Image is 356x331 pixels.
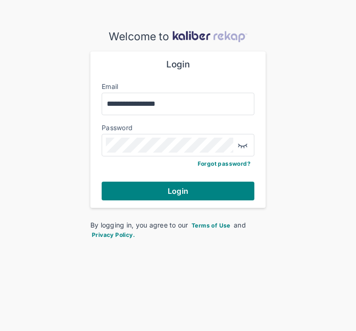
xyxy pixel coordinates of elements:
[168,186,188,196] span: Login
[192,222,230,229] span: Terms of Use
[90,230,136,238] a: Privacy Policy.
[92,231,135,238] span: Privacy Policy.
[102,82,118,90] label: Email
[90,221,266,239] div: By logging in, you agree to our and
[198,160,251,167] a: Forgot password?
[102,59,254,70] div: Login
[102,124,133,132] label: Password
[172,31,248,42] img: kaliber-logo
[102,182,254,200] button: Login
[237,140,248,151] img: eye-closed.fa43b6e4.svg
[190,221,232,229] a: Terms of Use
